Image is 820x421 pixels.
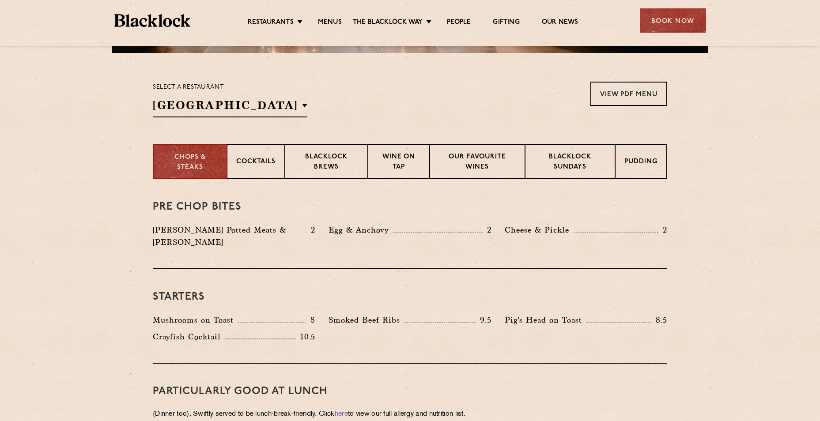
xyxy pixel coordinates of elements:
[483,224,491,236] p: 2
[377,152,420,173] p: Wine on Tap
[318,18,342,28] a: Menus
[476,314,491,326] p: 9.5
[335,411,348,417] a: here
[534,152,606,173] p: Blacklock Sundays
[505,224,574,236] p: Cheese & Pickle
[153,98,307,117] h2: [GEOGRAPHIC_DATA]
[296,331,315,342] p: 10.5
[353,18,423,28] a: The Blacklock Way
[153,224,306,248] p: [PERSON_NAME] Potted Meats & [PERSON_NAME]
[624,157,658,168] p: Pudding
[640,8,706,33] div: Book Now
[447,18,471,28] a: People
[306,224,315,236] p: 2
[493,18,519,28] a: Gifting
[153,386,667,397] h3: PARTICULARLY GOOD AT LUNCH
[114,14,191,27] img: BL_Textured_Logo-footer-cropped.svg
[329,224,393,236] p: Egg & Anchovy
[248,18,294,28] a: Restaurants
[439,152,515,173] p: Our favourite wines
[236,157,276,168] p: Cocktails
[505,314,586,326] p: Pig's Head on Toast
[651,314,667,326] p: 8.5
[590,82,667,106] a: View PDF Menu
[306,314,315,326] p: 8
[329,314,404,326] p: Smoked Beef Ribs
[294,152,359,173] p: Blacklock Brews
[153,201,667,213] h3: Pre Chop Bites
[153,82,307,93] p: Select a restaurant
[542,18,578,28] a: Our News
[162,153,218,173] p: Chops & Steaks
[153,314,238,326] p: Mushrooms on Toast
[153,331,225,343] p: Crayfish Cocktail
[658,224,667,236] p: 2
[153,408,667,421] p: (Dinner too). Swiftly served to be lunch-break-friendly. Click to view our full allergy and nutri...
[153,291,667,303] h3: Starters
